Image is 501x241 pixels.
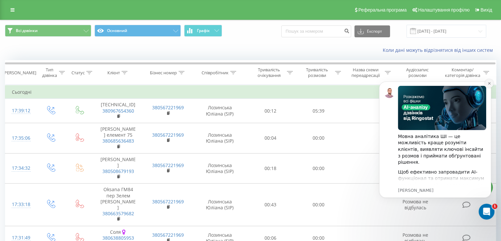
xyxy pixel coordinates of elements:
div: Тривалість розмови [300,67,333,78]
a: 380967654360 [102,108,134,114]
div: Назва схеми переадресації [348,67,383,78]
div: Коментар/категорія дзвінка [443,67,482,78]
td: Лозинська Юліана (SIP) [193,123,247,153]
button: Основний [95,25,181,37]
a: 380663579682 [102,210,134,217]
td: 00:18 [247,153,294,184]
div: Аудіозапис розмови [398,67,437,78]
div: 17:35:06 [12,132,29,145]
span: Всі дзвінки [16,28,38,33]
div: Клієнт [107,70,120,76]
a: 380508679193 [102,168,134,174]
a: 380685636483 [102,138,134,144]
div: 17:39:12 [12,104,29,117]
input: Пошук за номером [281,25,351,37]
a: 380638805953 [102,235,134,241]
iframe: Intercom notifications повідомлення [369,72,501,223]
td: 00:04 [247,123,294,153]
div: Тривалість очікування [253,67,286,78]
td: [TECHNICAL_ID] [93,99,143,123]
div: [PERSON_NAME] [3,70,36,76]
td: 05:39 [294,99,342,123]
div: Бізнес номер [150,70,177,76]
td: 00:12 [247,99,294,123]
td: 00:00 [294,153,342,184]
div: Статус [71,70,85,76]
td: Лозинська Юліана (SIP) [193,153,247,184]
a: 380567221969 [152,104,184,111]
td: [PERSON_NAME] елемент 75 [93,123,143,153]
span: Вихід [481,7,492,13]
div: 17:34:32 [12,162,29,175]
button: Графік [184,25,222,37]
button: Експорт [354,25,390,37]
button: Всі дзвінки [5,25,91,37]
td: [PERSON_NAME] [93,153,143,184]
a: 380567221969 [152,232,184,238]
td: 00:00 [294,123,342,153]
a: Коли дані можуть відрізнятися вiд інших систем [383,47,496,53]
td: 00:00 [294,184,342,226]
td: Oksana ГМ84 пер 3елем [PERSON_NAME] [93,184,143,226]
td: Сьогодні [5,86,496,99]
iframe: Intercom live chat [479,204,494,220]
a: 380567221969 [152,132,184,138]
div: 17:33:18 [12,198,29,211]
a: 380567221969 [152,162,184,168]
a: 380567221969 [152,198,184,205]
div: Співробітник [202,70,229,76]
span: Налаштування профілю [418,7,469,13]
span: Графік [197,28,210,33]
td: 00:43 [247,184,294,226]
td: Лозинська Юліана (SIP) [193,184,247,226]
span: Реферальна програма [358,7,407,13]
td: Лозинська Юліана (SIP) [193,99,247,123]
div: Тип дзвінка [42,67,57,78]
span: 1 [492,204,497,209]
